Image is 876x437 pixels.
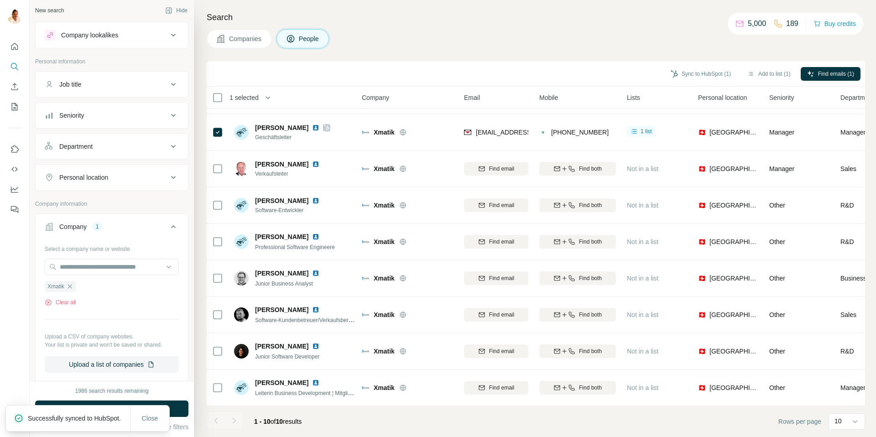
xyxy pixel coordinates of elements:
span: [PERSON_NAME] [255,378,308,387]
span: Find email [489,384,514,392]
button: Feedback [7,201,22,218]
span: results [254,418,302,425]
button: Find both [539,198,616,212]
span: Find email [489,274,514,282]
span: 1 list [641,127,652,135]
img: Avatar [234,198,249,213]
img: Avatar [234,307,249,322]
span: Not in a list [627,238,658,245]
button: Enrich CSV [7,78,22,95]
div: Personal location [59,173,108,182]
span: Xmatik [374,201,395,210]
span: Other [769,202,785,209]
p: Personal information [35,57,188,66]
p: Successfully synced to HubSpot. [28,414,128,423]
img: LinkedIn logo [312,233,319,240]
span: Find both [579,274,602,282]
img: Avatar [234,271,249,286]
span: 🇨🇭 [698,310,706,319]
span: Find email [489,311,514,319]
span: Department [840,93,874,102]
img: Logo of Xmatik [362,165,369,172]
span: Xmatik [374,164,395,173]
span: 🇨🇭 [698,274,706,283]
button: Hide [159,4,194,17]
span: 🇨🇭 [698,347,706,356]
p: Your list is private and won't be saved or shared. [45,341,179,349]
p: 189 [786,18,798,29]
span: Not in a list [627,202,658,209]
div: Company lookalikes [61,31,118,40]
span: Xmatik [374,347,395,356]
p: Company information [35,200,188,208]
button: Department [36,135,188,157]
img: Avatar [234,161,249,176]
button: Seniority [36,104,188,126]
span: Xmatik [374,274,395,283]
span: Sales [840,164,856,173]
span: 🇨🇭 [698,237,706,246]
span: Geschäftsleiter [255,133,330,141]
span: Find email [489,165,514,173]
span: [PERSON_NAME] [255,269,308,278]
span: Company [362,93,389,102]
div: 1986 search results remaining [75,387,149,395]
span: Verkaufsleiter [255,170,330,178]
span: [PERSON_NAME] [255,196,308,205]
span: Xmatik [374,237,395,246]
button: Find email [464,308,528,322]
span: [GEOGRAPHIC_DATA] [709,310,758,319]
button: Find email [464,271,528,285]
span: 🇨🇭 [698,383,706,392]
span: R&D [840,201,854,210]
span: Xmatik [47,282,64,291]
span: Run search [95,404,128,413]
button: Find both [539,381,616,395]
button: Find email [464,344,528,358]
span: [PERSON_NAME] [255,305,308,314]
span: People [299,34,320,43]
div: Seniority [59,111,84,120]
span: Manager [769,165,794,172]
div: Job title [59,80,81,89]
span: [GEOGRAPHIC_DATA] [709,201,758,210]
span: Lists [627,93,640,102]
span: Find both [579,384,602,392]
span: [GEOGRAPHIC_DATA] [709,164,758,173]
img: LinkedIn logo [312,379,319,386]
button: Clear all [45,298,76,307]
span: [PERSON_NAME] [255,160,308,169]
span: Seniority [769,93,794,102]
span: Xmatik [374,128,395,137]
button: Company lookalikes [36,24,188,46]
span: Close [142,414,158,423]
button: Find email [464,162,528,176]
span: Mobile [539,93,558,102]
img: LinkedIn logo [312,343,319,350]
span: 1 selected [229,93,259,102]
button: Find emails (1) [801,67,860,81]
span: R&D [840,237,854,246]
button: Use Surfe API [7,161,22,177]
span: Sales [840,310,856,319]
div: Department [59,142,93,151]
img: Logo of Xmatik [362,311,369,318]
span: R&D [840,347,854,356]
button: Job title [36,73,188,95]
span: Find both [579,201,602,209]
img: Avatar [7,9,22,24]
button: Use Surfe on LinkedIn [7,141,22,157]
button: Find both [539,344,616,358]
span: Not in a list [627,311,658,318]
span: Not in a list [627,384,658,391]
span: 🇨🇭 [698,164,706,173]
img: LinkedIn logo [312,270,319,277]
span: Not in a list [627,165,658,172]
img: Logo of Xmatik [362,129,369,136]
span: 🇨🇭 [698,201,706,210]
span: Other [769,275,785,282]
img: Logo of Xmatik [362,384,369,391]
img: Logo of Xmatik [362,238,369,245]
span: Manager [769,129,794,136]
button: Dashboard [7,181,22,198]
